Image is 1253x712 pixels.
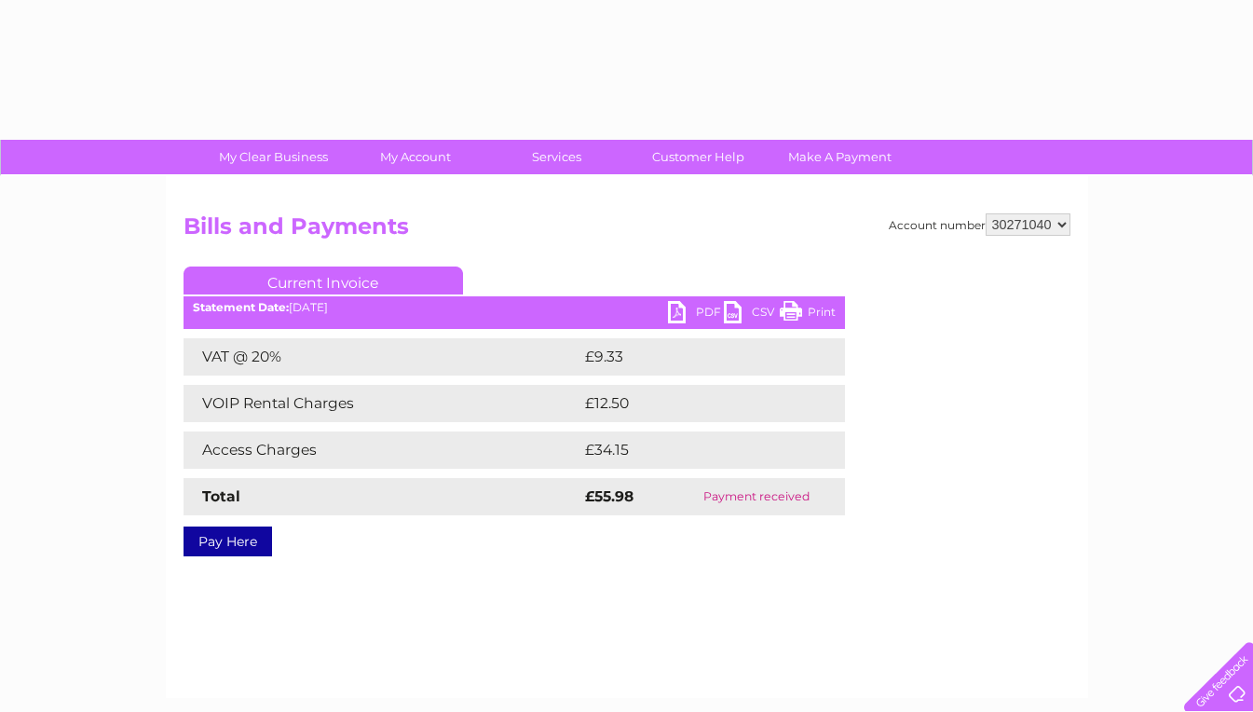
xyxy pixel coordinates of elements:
[480,140,633,174] a: Services
[338,140,492,174] a: My Account
[580,338,801,376] td: £9.33
[585,487,633,505] strong: £55.98
[184,267,463,294] a: Current Invoice
[184,301,845,314] div: [DATE]
[202,487,240,505] strong: Total
[580,431,806,469] td: £34.15
[193,300,289,314] b: Statement Date:
[724,301,780,328] a: CSV
[184,527,272,556] a: Pay Here
[184,385,580,422] td: VOIP Rental Charges
[889,213,1070,236] div: Account number
[580,385,806,422] td: £12.50
[184,431,580,469] td: Access Charges
[184,338,580,376] td: VAT @ 20%
[668,301,724,328] a: PDF
[780,301,836,328] a: Print
[621,140,775,174] a: Customer Help
[763,140,917,174] a: Make A Payment
[668,478,844,515] td: Payment received
[197,140,350,174] a: My Clear Business
[184,213,1070,249] h2: Bills and Payments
